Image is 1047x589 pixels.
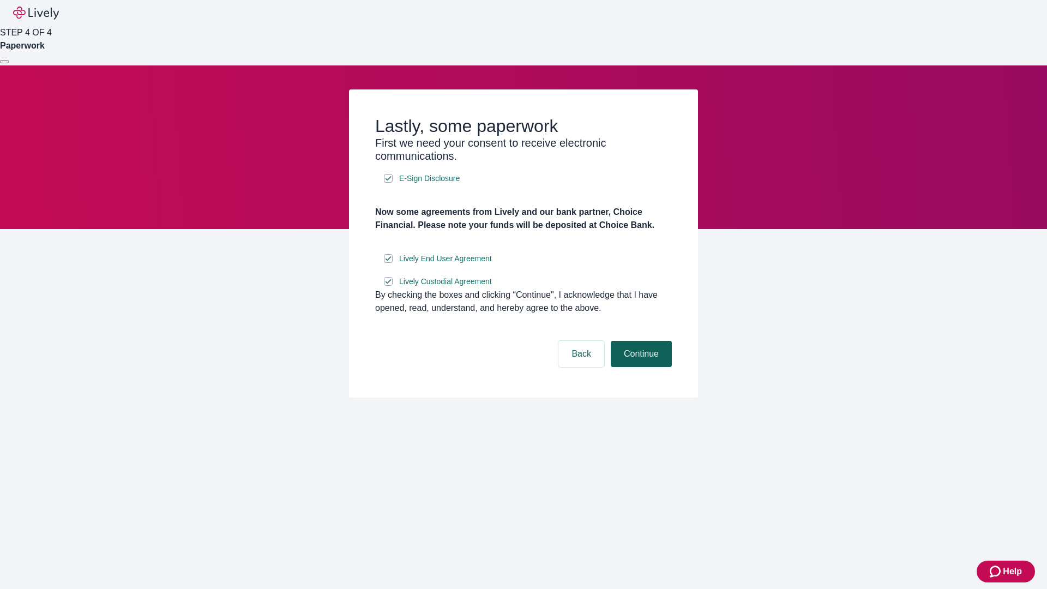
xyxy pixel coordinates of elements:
button: Back [558,341,604,367]
img: Lively [13,7,59,20]
span: Lively Custodial Agreement [399,276,492,287]
svg: Zendesk support icon [990,565,1003,578]
div: By checking the boxes and clicking “Continue", I acknowledge that I have opened, read, understand... [375,289,672,315]
h2: Lastly, some paperwork [375,116,672,136]
a: e-sign disclosure document [397,252,494,266]
h4: Now some agreements from Lively and our bank partner, Choice Financial. Please note your funds wi... [375,206,672,232]
button: Zendesk support iconHelp [977,561,1035,582]
span: Lively End User Agreement [399,253,492,265]
a: e-sign disclosure document [397,275,494,289]
a: e-sign disclosure document [397,172,462,185]
span: E-Sign Disclosure [399,173,460,184]
button: Continue [611,341,672,367]
span: Help [1003,565,1022,578]
h3: First we need your consent to receive electronic communications. [375,136,672,163]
